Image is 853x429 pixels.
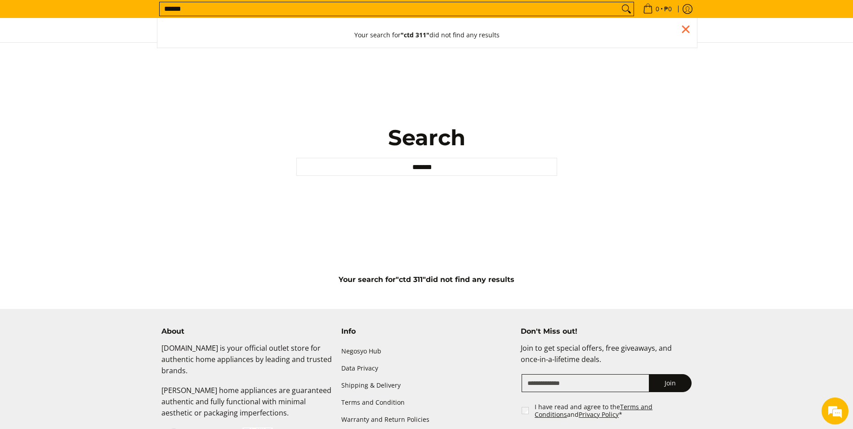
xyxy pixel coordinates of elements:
strong: "ctd 311" [396,275,426,284]
span: ₱0 [663,6,673,12]
button: Your search for"ctd 311"did not find any results [345,22,509,48]
h5: Your search for did not find any results [157,275,697,284]
a: Data Privacy [341,360,512,377]
p: Join to get special offers, free giveaways, and once-in-a-lifetime deals. [521,343,692,374]
h4: About [161,327,332,336]
a: Terms and Conditions [535,402,652,419]
a: Warranty and Return Policies [341,411,512,428]
h1: Search [296,124,557,151]
a: Negosyo Hub [341,343,512,360]
h4: Don't Miss out! [521,327,692,336]
a: Shipping & Delivery [341,377,512,394]
label: I have read and agree to the and * [535,403,692,419]
h4: Info [341,327,512,336]
a: Terms and Condition [341,394,512,411]
strong: "ctd 311" [401,31,429,39]
a: Privacy Policy [579,410,619,419]
p: [PERSON_NAME] home appliances are guaranteed authentic and fully functional with minimal aestheti... [161,385,332,427]
span: • [640,4,674,14]
span: 0 [654,6,661,12]
button: Join [649,374,692,392]
div: Close pop up [679,22,692,36]
p: [DOMAIN_NAME] is your official outlet store for authentic home appliances by leading and trusted ... [161,343,332,385]
button: Search [619,2,634,16]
